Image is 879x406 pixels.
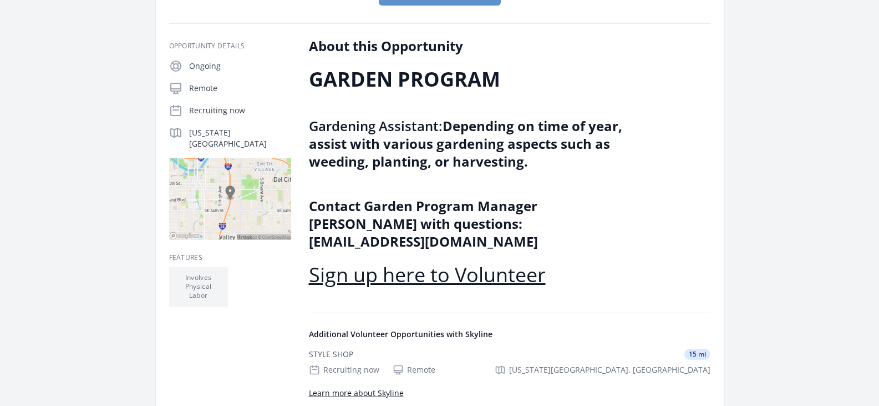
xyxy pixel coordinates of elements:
span: GARDEN PROGRAM [309,66,500,93]
h2: About this Opportunity [309,37,633,55]
strong: Gardening Assistant: [309,117,443,135]
a: STYLE SHOP 15 mi Recruiting now Remote [US_STATE][GEOGRAPHIC_DATA], [GEOGRAPHIC_DATA] [304,340,715,384]
h3: Opportunity Details [169,42,291,51]
a: Sign up here to Volunteer [309,261,546,288]
h2: Depending on time of year, assist with various gardening aspects such as weeding, planting, or ha... [309,117,633,171]
h3: Features [169,253,291,262]
p: Recruiting now [189,105,291,116]
div: Remote [393,364,435,375]
span: [US_STATE][GEOGRAPHIC_DATA], [GEOGRAPHIC_DATA] [509,364,710,375]
p: [US_STATE][GEOGRAPHIC_DATA] [189,127,291,149]
h4: Additional Volunteer Opportunities with Skyline [309,329,710,340]
p: Remote [189,83,291,94]
div: STYLE SHOP [309,349,353,360]
p: Ongoing [189,61,291,72]
img: Map [169,158,291,240]
div: Recruiting now [309,364,379,375]
li: Involves Physical Labor [169,267,228,307]
a: Learn more about Skyline [309,388,404,398]
h2: Contact Garden Program Manager [PERSON_NAME] with questions: [EMAIL_ADDRESS][DOMAIN_NAME] [309,197,633,250]
span: 15 mi [684,349,710,360]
